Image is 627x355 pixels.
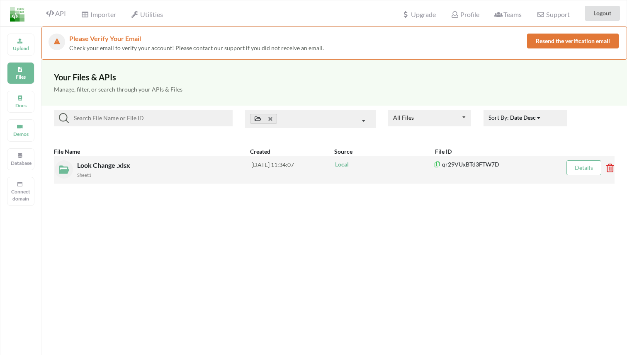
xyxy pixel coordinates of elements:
[434,160,555,169] p: qr29VUxBTd3FTW7D
[54,86,615,93] h5: Manage, filter, or search through your APIs & Files
[69,44,324,51] span: Check your email to verify your account! Please contact our support if you did not receive an email.
[402,11,436,18] span: Upgrade
[13,13,20,20] img: logo_orange.svg
[451,10,479,18] span: Profile
[131,10,163,18] span: Utilities
[250,148,270,155] b: Created
[54,148,80,155] b: File Name
[585,6,620,21] button: Logout
[77,172,91,178] small: Sheet1
[22,22,91,28] div: Domain: [DOMAIN_NAME]
[46,9,66,17] span: API
[13,22,20,28] img: website_grey.svg
[334,148,352,155] b: Source
[23,13,41,20] div: v 4.0.25
[11,188,31,202] p: Connect domain
[81,10,116,18] span: Importer
[335,160,434,169] p: Local
[55,160,69,175] img: localFileIcon.eab6d1cc.svg
[537,11,569,18] span: Support
[11,102,31,109] p: Docs
[11,130,31,138] p: Demos
[566,160,601,175] button: Details
[11,159,31,167] p: Database
[59,113,69,123] img: searchIcon.svg
[69,34,141,42] span: Please Verify Your Email
[435,148,452,155] b: File ID
[32,49,74,54] div: Domain Overview
[488,114,541,121] span: Sort By:
[10,7,24,22] img: LogoIcon.png
[83,48,89,55] img: tab_keywords_by_traffic_grey.svg
[54,72,615,82] h3: Your Files & APIs
[510,113,536,122] div: Date Desc
[77,161,132,169] span: Look Change .xlsx
[11,73,31,80] p: Files
[11,45,31,52] p: Upload
[494,10,522,18] span: Teams
[22,48,29,55] img: tab_domain_overview_orange.svg
[393,115,414,121] div: All Files
[575,164,593,171] a: Details
[251,160,334,179] div: [DATE] 11:34:07
[527,34,619,48] button: Resend the verification email
[69,113,229,123] input: Search File Name or File ID
[92,49,140,54] div: Keywords by Traffic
